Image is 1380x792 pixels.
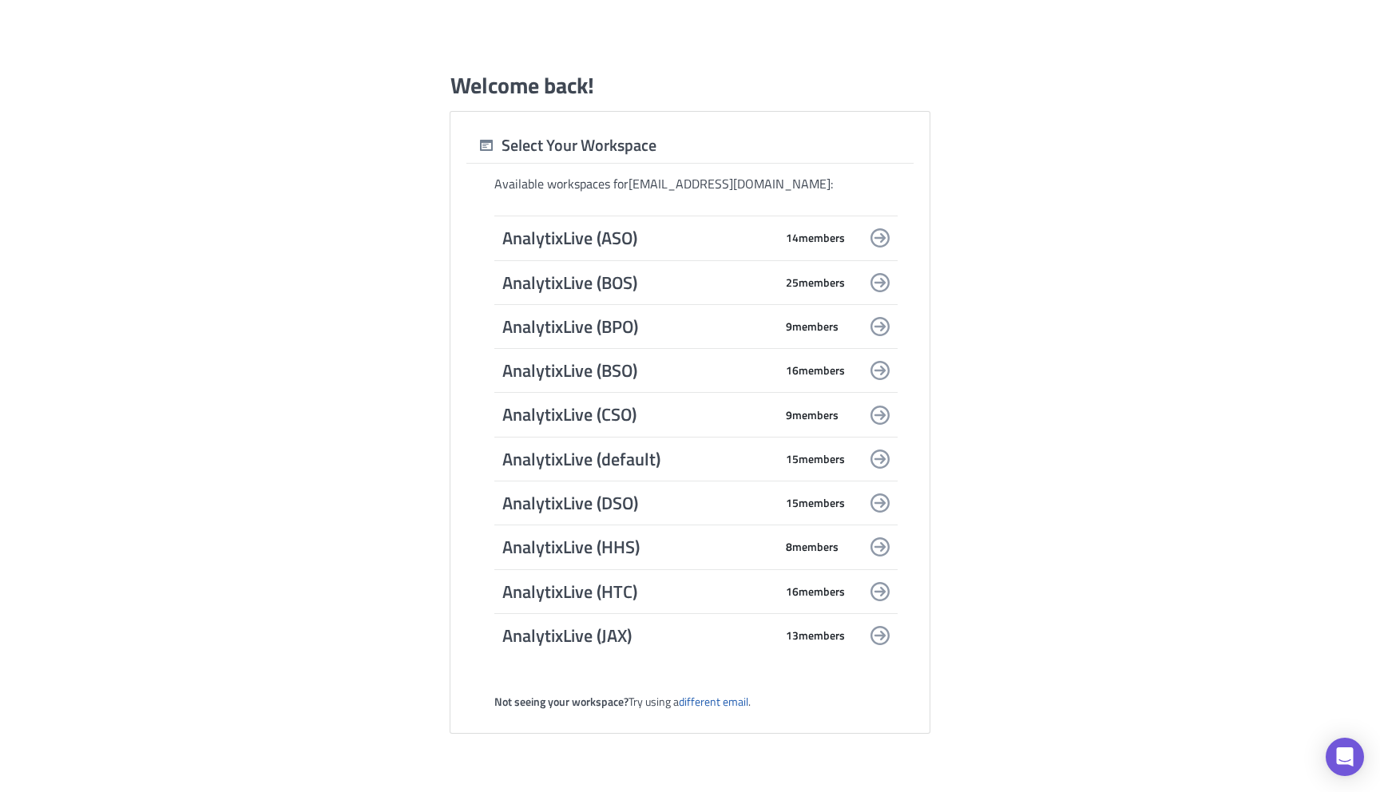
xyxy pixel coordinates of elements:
span: AnalytixLive (HHS) [502,536,774,558]
h1: Welcome back! [450,71,594,100]
span: AnalytixLive (BSO) [502,359,774,382]
div: Open Intercom Messenger [1326,738,1364,776]
span: 16 member s [786,584,845,599]
span: 14 member s [786,231,845,245]
span: 15 member s [786,452,845,466]
span: AnalytixLive (DSO) [502,492,774,514]
span: 9 member s [786,319,839,334]
span: 13 member s [786,628,845,643]
span: AnalytixLive (ASO) [502,227,774,249]
div: Select Your Workspace [466,135,656,156]
span: AnalytixLive (BOS) [502,271,774,294]
span: AnalytixLive (default) [502,448,774,470]
strong: Not seeing your workspace? [494,693,629,710]
span: 9 member s [786,408,839,422]
a: different email [679,693,748,710]
div: Available workspaces for [EMAIL_ADDRESS][DOMAIN_NAME] : [494,176,898,192]
span: 15 member s [786,496,845,510]
span: AnalytixLive (BPO) [502,315,774,338]
span: 25 member s [786,275,845,290]
span: 8 member s [786,540,839,554]
span: AnalytixLive (CSO) [502,403,774,426]
span: 16 member s [786,363,845,378]
span: AnalytixLive (JAX) [502,624,774,647]
span: AnalytixLive (HTC) [502,580,774,603]
div: Try using a . [494,695,898,709]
